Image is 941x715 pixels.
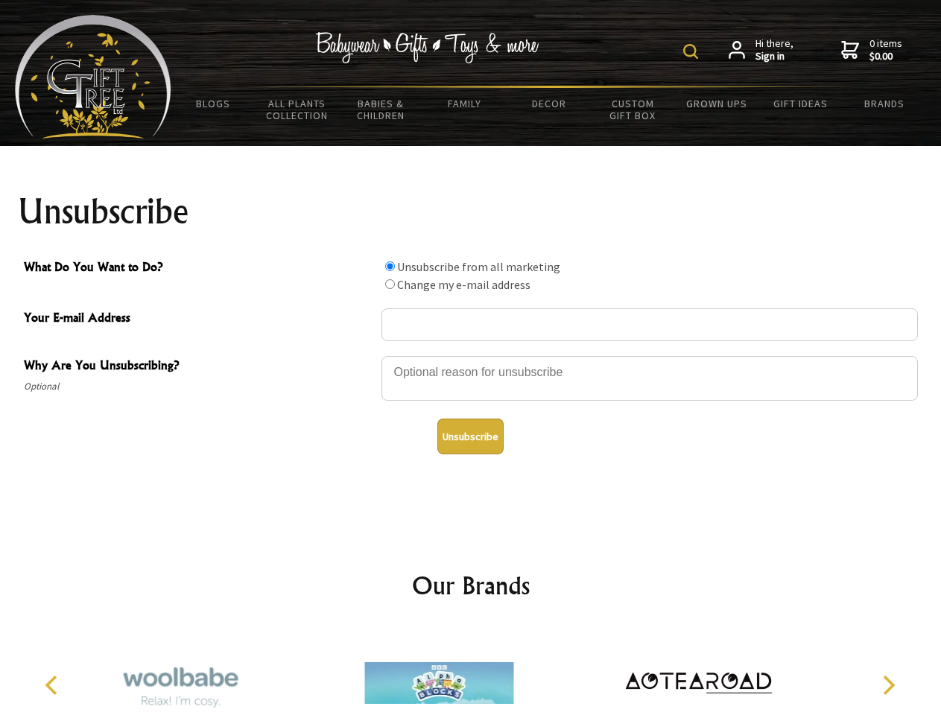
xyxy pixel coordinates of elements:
[24,308,374,330] span: Your E-mail Address
[507,88,591,119] a: Decor
[256,88,340,131] a: All Plants Collection
[385,279,395,289] input: What Do You Want to Do?
[171,88,256,119] a: BLOGS
[755,37,793,63] span: Hi there,
[18,194,924,229] h1: Unsubscribe
[397,277,530,292] label: Change my e-mail address
[729,37,793,63] a: Hi there,Sign in
[15,15,171,139] img: Babyware - Gifts - Toys and more...
[591,88,675,131] a: Custom Gift Box
[30,568,912,603] h2: Our Brands
[758,88,843,119] a: Gift Ideas
[24,356,374,378] span: Why Are You Unsubscribing?
[674,88,758,119] a: Grown Ups
[423,88,507,119] a: Family
[316,32,539,63] img: Babywear - Gifts - Toys & more
[37,669,70,702] button: Previous
[385,261,395,271] input: What Do You Want to Do?
[869,50,902,63] strong: $0.00
[381,356,918,401] textarea: Why Are You Unsubscribing?
[683,44,698,59] img: product search
[24,378,374,395] span: Optional
[437,419,504,454] button: Unsubscribe
[339,88,423,131] a: Babies & Children
[843,88,927,119] a: Brands
[24,258,374,279] span: What Do You Want to Do?
[381,308,918,341] input: Your E-mail Address
[755,50,793,63] strong: Sign in
[397,259,560,274] label: Unsubscribe from all marketing
[869,36,902,63] span: 0 items
[872,669,904,702] button: Next
[841,37,902,63] a: 0 items$0.00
